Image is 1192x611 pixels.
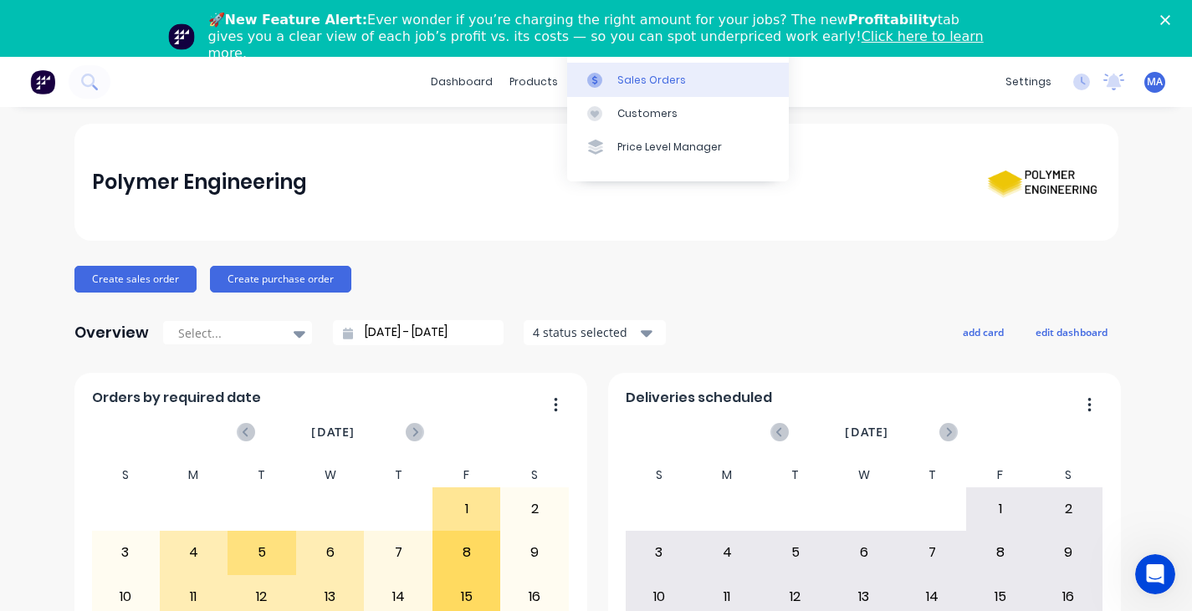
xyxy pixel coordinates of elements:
[845,423,888,441] span: [DATE]
[433,488,500,530] div: 1
[160,463,228,487] div: M
[208,12,998,62] div: 🚀 Ever wonder if you’re charging the right amount for your jobs? The new tab gives you a clear vi...
[501,69,566,94] div: products
[1147,74,1163,89] span: MA
[1034,463,1102,487] div: S
[74,266,197,293] button: Create sales order
[693,463,762,487] div: M
[168,23,195,50] img: Profile image for Team
[161,532,228,573] div: 4
[966,463,1035,487] div: F
[1160,15,1177,25] div: Close
[952,321,1015,343] button: add card
[967,532,1034,573] div: 8
[91,463,160,487] div: S
[617,106,678,121] div: Customers
[210,266,351,293] button: Create purchase order
[1035,488,1102,530] div: 2
[566,69,612,94] div: sales
[524,320,666,345] button: 4 status selected
[432,463,501,487] div: F
[92,532,159,573] div: 3
[228,532,295,573] div: 5
[694,532,761,573] div: 4
[30,69,55,94] img: Factory
[567,63,789,96] a: Sales Orders
[225,12,368,28] b: New Feature Alert:
[898,463,966,487] div: T
[567,97,789,130] a: Customers
[625,463,693,487] div: S
[617,140,722,155] div: Price Level Manager
[567,130,789,164] a: Price Level Manager
[626,532,693,573] div: 3
[92,388,261,408] span: Orders by required date
[831,532,898,573] div: 6
[433,532,500,573] div: 8
[296,463,365,487] div: W
[983,150,1100,215] img: Polymer Engineering
[848,12,938,28] b: Profitability
[997,69,1060,94] div: settings
[761,463,830,487] div: T
[501,532,568,573] div: 9
[74,316,149,349] div: Overview
[626,388,772,408] span: Deliveries scheduled
[1035,532,1102,573] div: 9
[422,69,501,94] a: dashboard
[830,463,898,487] div: W
[967,488,1034,530] div: 1
[365,532,432,573] div: 7
[500,463,569,487] div: S
[1025,321,1118,343] button: edit dashboard
[297,532,364,573] div: 6
[533,323,638,341] div: 4 status selected
[1135,554,1175,594] iframe: Intercom live chat
[617,73,686,88] div: Sales Orders
[311,423,355,441] span: [DATE]
[228,463,296,487] div: T
[208,28,984,61] a: Click here to learn more.
[898,532,965,573] div: 7
[364,463,432,487] div: T
[92,165,307,199] div: Polymer Engineering
[501,488,568,530] div: 2
[762,532,829,573] div: 5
